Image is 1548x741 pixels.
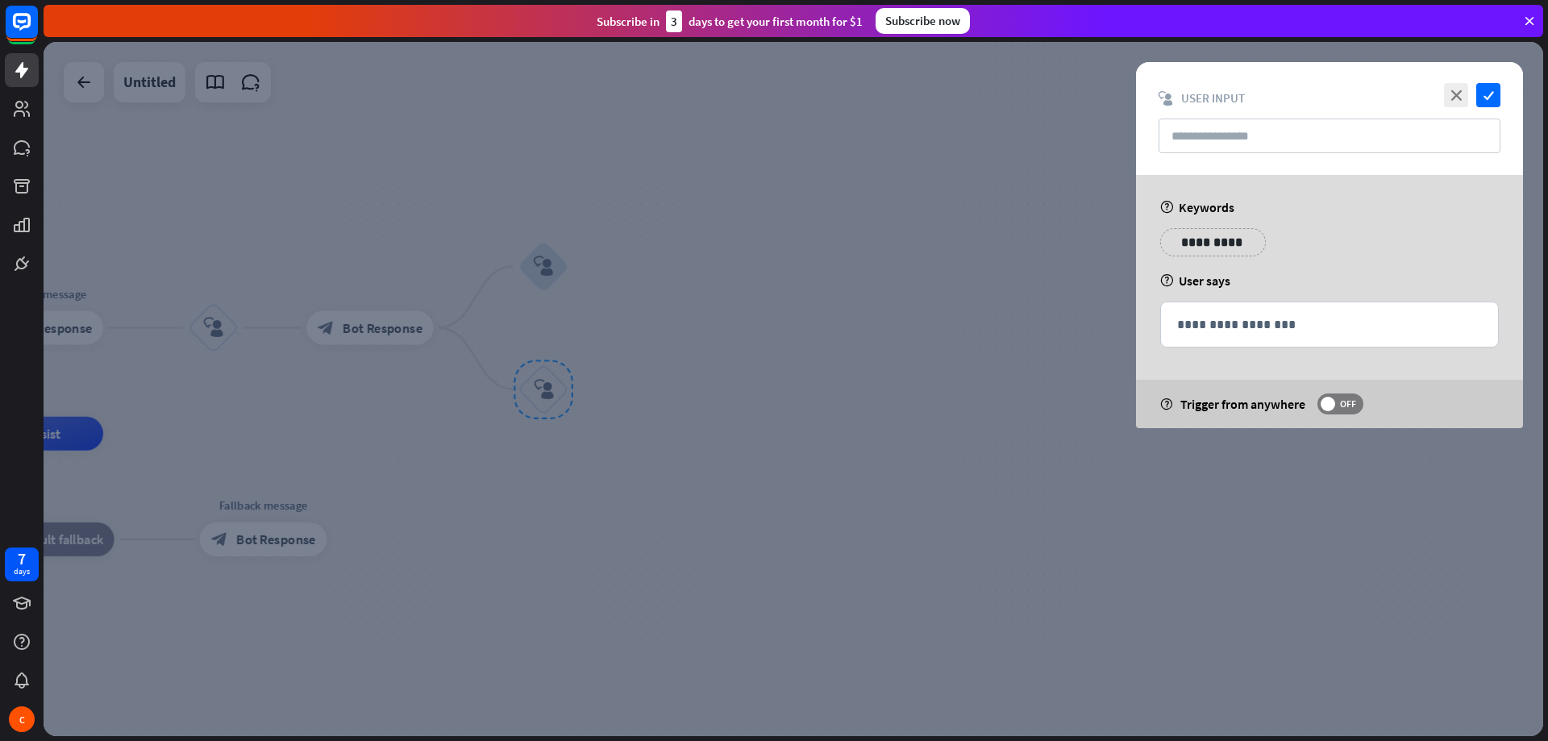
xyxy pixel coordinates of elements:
[876,8,970,34] div: Subscribe now
[1476,83,1500,107] i: check
[9,706,35,732] div: C
[1444,83,1468,107] i: close
[14,566,30,577] div: days
[597,10,863,32] div: Subscribe in days to get your first month for $1
[18,552,26,566] div: 7
[1160,199,1499,215] div: Keywords
[1160,201,1174,214] i: help
[1181,90,1245,106] span: User Input
[13,6,61,55] button: Open LiveChat chat widget
[1159,91,1173,106] i: block_user_input
[1160,398,1172,410] i: help
[1160,274,1174,287] i: help
[1180,396,1305,412] span: Trigger from anywhere
[5,547,39,581] a: 7 days
[1335,398,1360,410] span: OFF
[666,10,682,32] div: 3
[1160,273,1499,289] div: User says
